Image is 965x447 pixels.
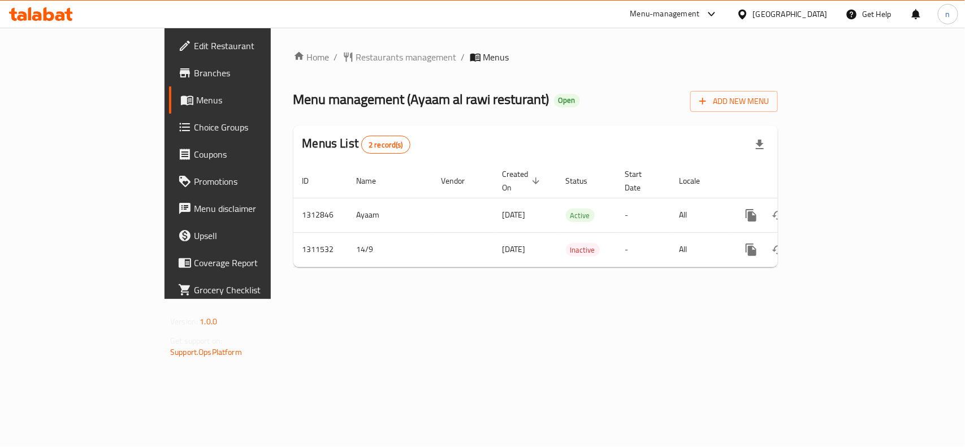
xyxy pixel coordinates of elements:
div: Inactive [566,243,600,257]
div: Menu-management [630,7,700,21]
td: All [670,232,729,267]
a: Coupons [169,141,326,168]
span: Choice Groups [194,120,317,134]
span: Upsell [194,229,317,242]
td: Ayaam [348,198,432,232]
h2: Menus List [302,135,410,154]
a: Promotions [169,168,326,195]
li: / [334,50,338,64]
th: Actions [729,164,855,198]
span: [DATE] [503,207,526,222]
a: Support.OpsPlatform [170,345,242,359]
span: Menus [483,50,509,64]
span: Coupons [194,147,317,161]
td: 14/9 [348,232,432,267]
span: Get support on: [170,333,222,348]
button: Add New Menu [690,91,778,112]
button: more [738,236,765,263]
td: - [616,232,670,267]
span: 1.0.0 [200,314,217,329]
span: Coverage Report [194,256,317,270]
div: Export file [746,131,773,158]
span: Add New Menu [699,94,769,109]
li: / [461,50,465,64]
a: Edit Restaurant [169,32,326,59]
span: Grocery Checklist [194,283,317,297]
span: [DATE] [503,242,526,257]
nav: breadcrumb [293,50,778,64]
span: Status [566,174,603,188]
a: Menus [169,86,326,114]
span: Restaurants management [356,50,457,64]
a: Upsell [169,222,326,249]
td: All [670,198,729,232]
div: [GEOGRAPHIC_DATA] [753,8,828,20]
a: Coverage Report [169,249,326,276]
span: Active [566,209,595,222]
table: enhanced table [293,164,855,267]
span: Branches [194,66,317,80]
a: Branches [169,59,326,86]
button: Change Status [765,236,792,263]
div: Total records count [361,136,410,154]
span: n [946,8,950,20]
span: Vendor [442,174,480,188]
span: Inactive [566,244,600,257]
span: Menu management ( Ayaam al rawi resturant ) [293,86,549,112]
a: Menu disclaimer [169,195,326,222]
span: Created On [503,167,543,194]
button: more [738,202,765,229]
a: Grocery Checklist [169,276,326,303]
button: Change Status [765,202,792,229]
span: Open [554,96,580,105]
span: Menus [196,93,317,107]
span: ID [302,174,324,188]
span: 2 record(s) [362,140,410,150]
span: Version: [170,314,198,329]
a: Restaurants management [343,50,457,64]
div: Open [554,94,580,107]
span: Start Date [625,167,657,194]
span: Menu disclaimer [194,202,317,215]
span: Name [357,174,391,188]
span: Locale [680,174,715,188]
span: Promotions [194,175,317,188]
a: Choice Groups [169,114,326,141]
span: Edit Restaurant [194,39,317,53]
td: - [616,198,670,232]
